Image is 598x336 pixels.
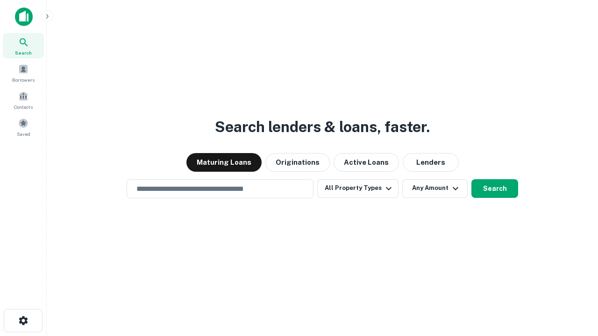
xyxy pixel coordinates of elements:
[471,179,518,198] button: Search
[15,7,33,26] img: capitalize-icon.png
[317,179,399,198] button: All Property Types
[14,103,33,111] span: Contacts
[3,87,44,112] a: Contacts
[265,153,330,172] button: Originations
[12,76,35,84] span: Borrowers
[3,114,44,140] a: Saved
[334,153,399,172] button: Active Loans
[186,153,262,172] button: Maturing Loans
[3,33,44,58] a: Search
[3,60,44,85] a: Borrowers
[15,49,32,56] span: Search
[215,116,430,138] h3: Search lenders & loans, faster.
[403,153,459,172] button: Lenders
[17,130,30,138] span: Saved
[551,231,598,276] iframe: Chat Widget
[402,179,468,198] button: Any Amount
